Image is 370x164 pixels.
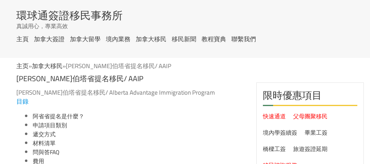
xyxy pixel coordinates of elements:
[16,70,244,83] h1: [PERSON_NAME]伯塔省提名移民/ AAIP
[70,36,101,42] a: 加拿大留學
[33,138,56,148] a: 材料清單
[136,36,166,42] a: 加拿大移民
[263,144,286,154] a: 橋樑工簽
[16,36,29,42] a: 主頁
[33,120,67,131] a: 申請項目類別
[33,111,84,122] a: 阿省省提名是什麼？
[293,144,327,154] a: 旅遊簽證延期
[16,60,171,72] span: »
[263,89,357,106] h2: 限時優惠項目
[34,36,65,42] a: 加拿大簽證
[202,36,226,42] a: 教程寶典
[32,60,63,72] a: 加拿大移民
[231,36,256,42] a: 聯繫我們
[16,95,29,107] span: 目錄
[66,60,171,72] span: [PERSON_NAME]伯塔省提名移民/ AAIP
[106,36,130,42] a: 境內業務
[33,147,59,157] a: 問與答FAQ
[32,60,171,72] span: »
[293,111,327,122] a: 父母團聚移民
[172,36,196,42] a: 移民新聞
[16,10,123,21] a: 環球通簽證移民事務所
[16,88,244,97] p: [PERSON_NAME]伯塔省提名移民/ Alberta Advantage Immigration Program
[16,22,68,30] span: 真誠用心，專業高效
[305,127,327,138] a: 畢業工簽
[16,60,29,72] a: 主页
[33,129,56,140] a: 遞交方式
[263,127,297,138] a: 境內學簽續簽
[263,111,286,122] a: 快速通道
